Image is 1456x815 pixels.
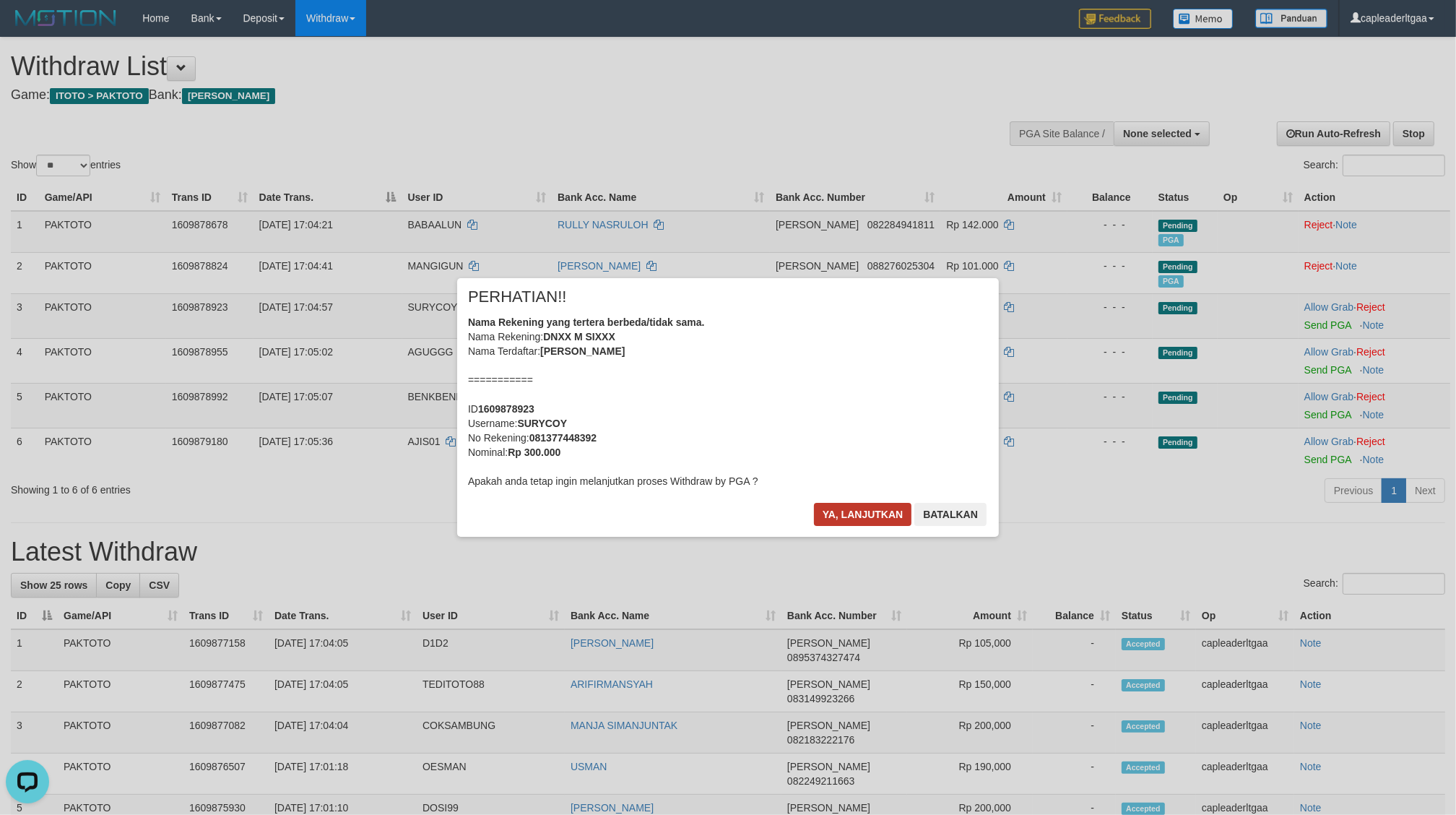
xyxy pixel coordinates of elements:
b: 1609878923 [478,403,534,415]
b: Nama Rekening yang tertera berbeda/tidak sama. [468,316,705,328]
b: DNXX M SIXXX [543,331,615,342]
b: 081377448392 [529,432,597,444]
b: SURYCOY [517,418,567,429]
div: Nama Rekening: Nama Terdaftar: =========== ID Username: No Rekening: Nominal: Apakah anda tetap i... [468,315,988,488]
span: PERHATIAN!! [468,290,567,304]
button: Open LiveChat chat widget [6,6,49,49]
button: Ya, lanjutkan [814,503,912,526]
b: [PERSON_NAME] [540,345,625,357]
button: Batalkan [914,503,987,526]
b: Rp 300.000 [508,447,560,458]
